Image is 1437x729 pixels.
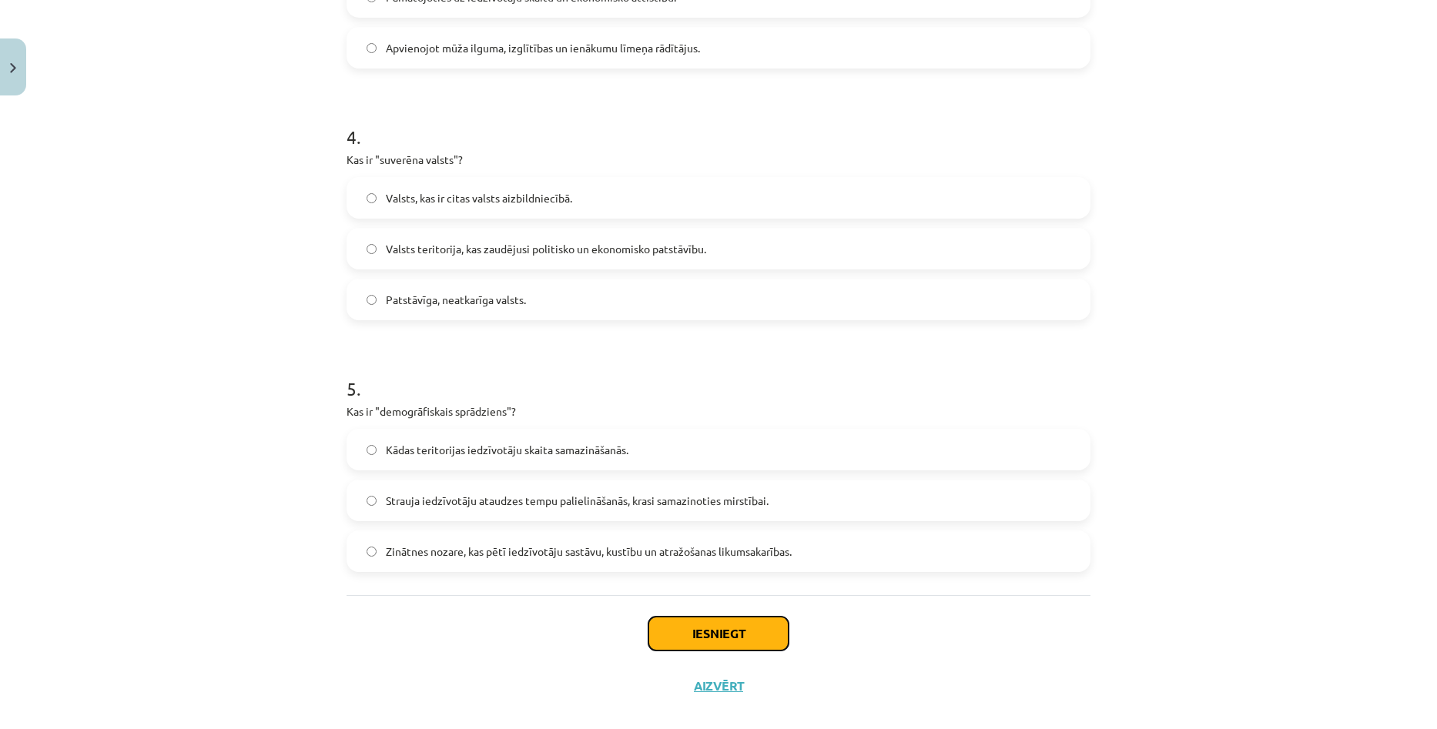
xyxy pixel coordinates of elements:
span: Apvienojot mūža ilguma, izglītības un ienākumu līmeņa rādītājus. [386,40,700,56]
h1: 5 . [347,351,1090,399]
input: Zinātnes nozare, kas pētī iedzīvotāju sastāvu, kustību un atražošanas likumsakarības. [367,547,377,557]
input: Patstāvīga, neatkarīga valsts. [367,295,377,305]
button: Aizvērt [689,678,748,694]
input: Kādas teritorijas iedzīvotāju skaita samazināšanās. [367,445,377,455]
span: Patstāvīga, neatkarīga valsts. [386,292,526,308]
input: Strauja iedzīvotāju ataudzes tempu palielināšanās, krasi samazinoties mirstībai. [367,496,377,506]
input: Valsts teritorija, kas zaudējusi politisko un ekonomisko patstāvību. [367,244,377,254]
span: Valsts, kas ir citas valsts aizbildniecībā. [386,190,572,206]
p: Kas ir "suverēna valsts"? [347,152,1090,168]
span: Strauja iedzīvotāju ataudzes tempu palielināšanās, krasi samazinoties mirstībai. [386,493,769,509]
span: Zinātnes nozare, kas pētī iedzīvotāju sastāvu, kustību un atražošanas likumsakarības. [386,543,792,560]
img: icon-close-lesson-0947bae3869378f0d4975bcd49f059093ad1ed9edebbc8119c70593378902aed.svg [10,63,16,73]
button: Iesniegt [648,617,789,650]
p: Kas ir "demogrāfiskais sprādziens"? [347,403,1090,420]
h1: 4 . [347,99,1090,147]
span: Valsts teritorija, kas zaudējusi politisko un ekonomisko patstāvību. [386,241,706,257]
input: Apvienojot mūža ilguma, izglītības un ienākumu līmeņa rādītājus. [367,43,377,53]
span: Kādas teritorijas iedzīvotāju skaita samazināšanās. [386,442,628,458]
input: Valsts, kas ir citas valsts aizbildniecībā. [367,193,377,203]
